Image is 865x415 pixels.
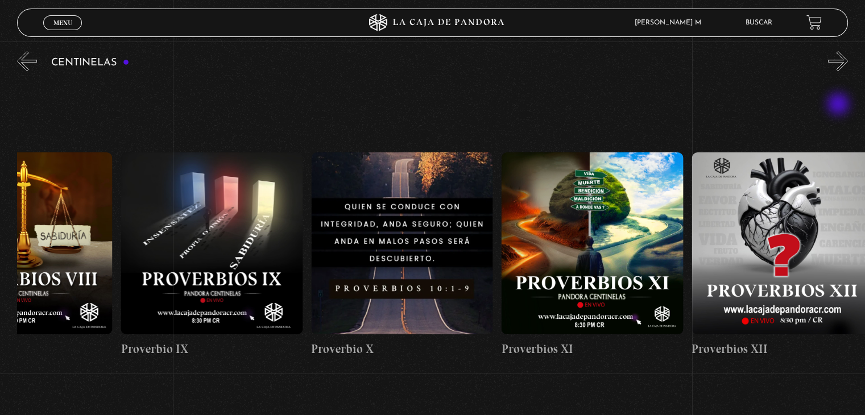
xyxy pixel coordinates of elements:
h4: Proverbio X [311,340,492,358]
a: Buscar [746,19,772,26]
h4: Proverbio IX [121,340,302,358]
span: [PERSON_NAME] M [629,19,713,26]
span: Menu [53,19,72,26]
a: View your shopping cart [806,15,822,30]
span: Cerrar [49,28,76,36]
h3: Centinelas [51,57,129,68]
button: Previous [17,51,37,71]
h4: Proverbios XI [501,340,682,358]
button: Next [828,51,848,71]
